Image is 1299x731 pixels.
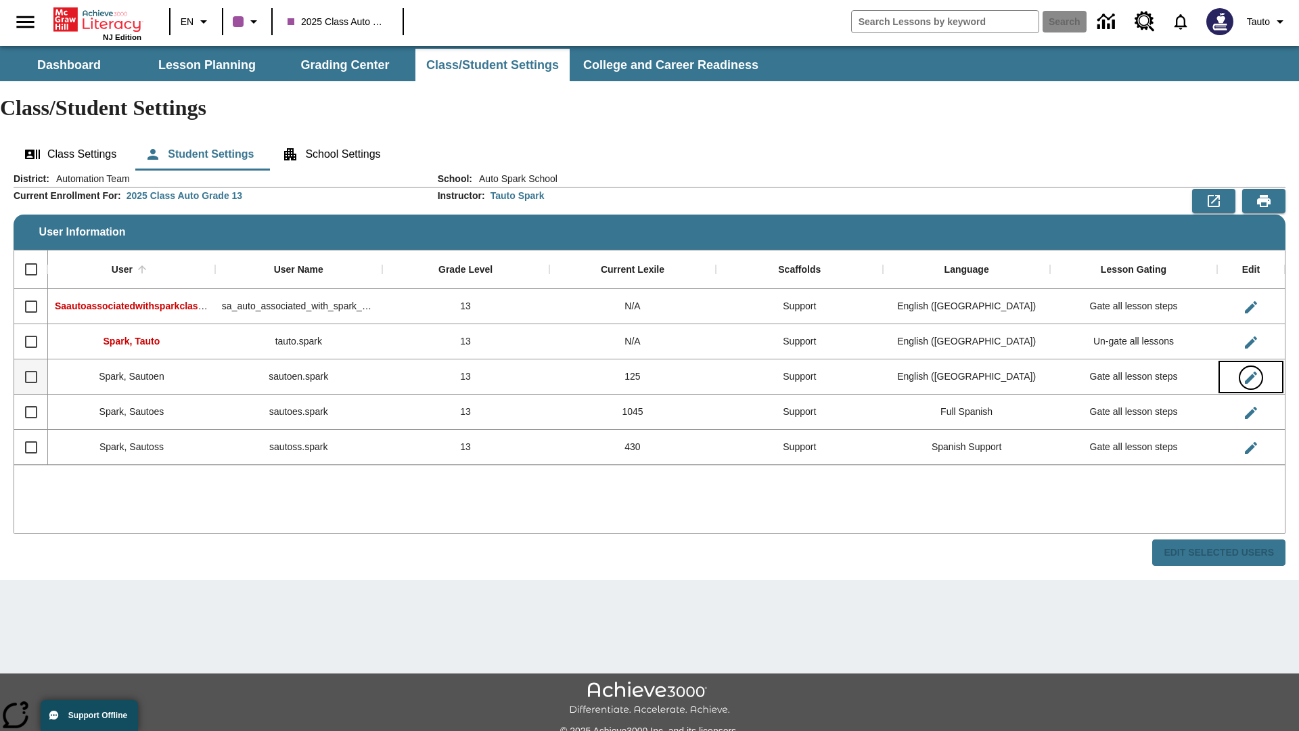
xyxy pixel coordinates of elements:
button: Edit User [1237,294,1264,321]
button: Grading Center [277,49,413,81]
h2: Instructor : [438,190,485,202]
img: Achieve3000 Differentiate Accelerate Achieve [569,682,730,716]
button: Support Offline [41,700,138,731]
div: 2025 Class Auto Grade 13 [127,189,242,202]
button: Class/Student Settings [415,49,570,81]
button: Select a new avatar [1198,4,1241,39]
span: Tauto [1247,15,1270,29]
div: Support [716,430,883,465]
span: Support Offline [68,711,127,720]
button: Export to CSV [1192,189,1235,213]
div: Scaffolds [778,264,821,276]
span: Spark, Sautoen [99,371,164,382]
div: Edit [1242,264,1260,276]
span: Automation Team [49,172,130,185]
a: Data Center [1089,3,1126,41]
button: Edit User [1237,364,1264,391]
h2: District : [14,173,49,185]
a: Notifications [1163,4,1198,39]
div: 430 [549,430,716,465]
div: English (US) [883,324,1050,359]
div: Un-gate all lessons [1050,324,1217,359]
div: Grade Level [438,264,493,276]
div: Support [716,324,883,359]
div: Lesson Gating [1101,264,1166,276]
button: Dashboard [1,49,137,81]
div: N/A [549,289,716,324]
div: 125 [549,359,716,395]
button: Open side menu [5,2,45,42]
div: Full Spanish [883,395,1050,430]
button: Edit User [1237,399,1264,426]
div: Tauto Spark [491,189,545,202]
div: 13 [382,430,549,465]
button: College and Career Readiness [572,49,769,81]
div: Support [716,289,883,324]
div: sa_auto_associated_with_spark_classes [215,289,382,324]
input: search field [852,11,1039,32]
div: Class/Student Settings [14,138,1285,171]
span: 2025 Class Auto Grade 13 [288,15,388,29]
div: Gate all lesson steps [1050,430,1217,465]
button: Class Settings [14,138,127,171]
div: Language [944,264,989,276]
div: sautoes.spark [215,395,382,430]
button: Profile/Settings [1241,9,1294,34]
div: Support [716,359,883,395]
div: Support [716,395,883,430]
div: Gate all lesson steps [1050,359,1217,395]
div: 13 [382,289,549,324]
h2: School : [438,173,472,185]
span: Saautoassociatedwithsparkclass, Saautoassociatedwithsparkclass [55,301,357,311]
button: Edit User [1237,435,1264,462]
div: Gate all lesson steps [1050,289,1217,324]
span: EN [181,15,193,29]
h2: Current Enrollment For : [14,190,121,202]
div: 13 [382,359,549,395]
span: Spark, Tauto [104,336,160,347]
div: tauto.spark [215,324,382,359]
button: Language: EN, Select a language [175,9,218,34]
span: Auto Spark School [472,172,557,185]
div: sautoen.spark [215,359,382,395]
div: Spanish Support [883,430,1050,465]
div: Gate all lesson steps [1050,395,1217,430]
button: School Settings [271,138,391,171]
div: 13 [382,395,549,430]
div: User Name [274,264,323,276]
div: Current Lexile [601,264,664,276]
a: Resource Center, Will open in new tab [1126,3,1163,40]
button: Print Preview [1242,189,1285,213]
button: Lesson Planning [139,49,275,81]
a: Home [53,6,141,33]
div: User [112,264,133,276]
button: Student Settings [134,138,265,171]
div: 13 [382,324,549,359]
span: User Information [39,226,126,238]
div: 1045 [549,395,716,430]
div: sautoss.spark [215,430,382,465]
div: User Information [14,172,1285,567]
div: N/A [549,324,716,359]
button: Edit User [1237,329,1264,356]
span: NJ Edition [103,33,141,41]
span: Spark, Sautoss [99,441,164,452]
div: Home [53,5,141,41]
button: Class color is purple. Change class color [227,9,267,34]
div: English (US) [883,359,1050,395]
div: English (US) [883,289,1050,324]
img: Avatar [1206,8,1233,35]
span: Spark, Sautoes [99,406,164,417]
